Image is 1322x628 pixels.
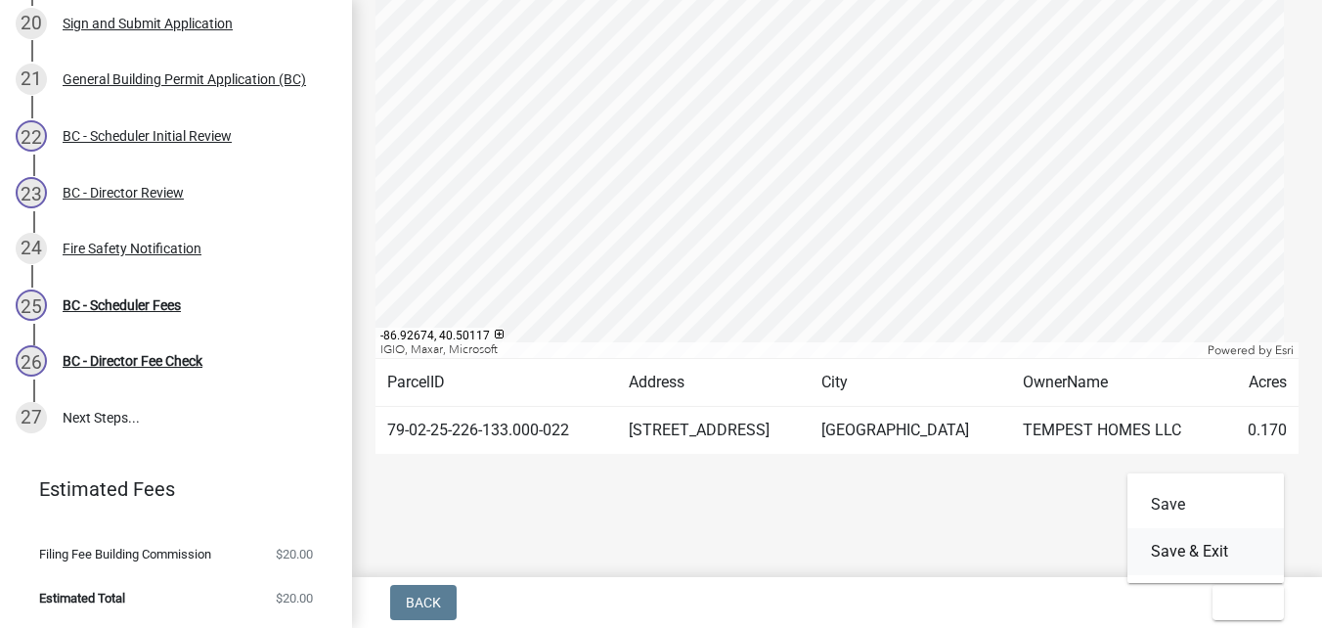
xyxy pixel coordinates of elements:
[16,402,47,433] div: 27
[406,595,441,610] span: Back
[16,64,47,95] div: 21
[16,177,47,208] div: 23
[1275,343,1294,357] a: Esri
[1225,407,1299,455] td: 0.170
[16,233,47,264] div: 24
[810,407,1011,455] td: [GEOGRAPHIC_DATA]
[375,407,617,455] td: 79-02-25-226-133.000-022
[16,290,47,321] div: 25
[39,548,211,561] span: Filing Fee Building Commission
[63,298,181,312] div: BC - Scheduler Fees
[1203,342,1299,358] div: Powered by
[375,359,617,407] td: ParcelID
[39,592,125,605] span: Estimated Total
[63,72,306,86] div: General Building Permit Application (BC)
[16,345,47,377] div: 26
[16,470,321,509] a: Estimated Fees
[1127,473,1284,583] div: Exit
[276,548,313,561] span: $20.00
[63,17,233,30] div: Sign and Submit Application
[1212,585,1284,620] button: Exit
[63,186,184,200] div: BC - Director Review
[1225,359,1299,407] td: Acres
[375,342,1203,358] div: IGIO, Maxar, Microsoft
[16,120,47,152] div: 22
[617,359,810,407] td: Address
[16,8,47,39] div: 20
[1127,481,1284,528] button: Save
[63,242,201,255] div: Fire Safety Notification
[1011,359,1225,407] td: OwnerName
[390,585,457,620] button: Back
[1011,407,1225,455] td: TEMPEST HOMES LLC
[63,354,202,368] div: BC - Director Fee Check
[617,407,810,455] td: [STREET_ADDRESS]
[276,592,313,605] span: $20.00
[1228,595,1256,610] span: Exit
[810,359,1011,407] td: City
[1127,528,1284,575] button: Save & Exit
[63,129,232,143] div: BC - Scheduler Initial Review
